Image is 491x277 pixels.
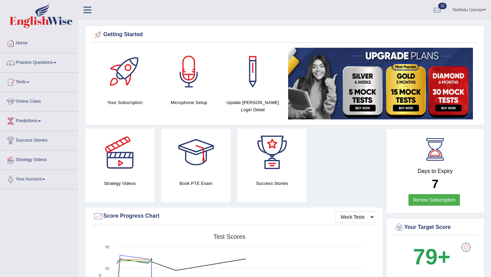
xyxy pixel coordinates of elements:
[0,170,78,187] a: Your Account
[0,131,78,148] a: Success Stories
[105,266,109,271] text: 60
[237,180,307,187] h4: Success Stories
[0,34,78,51] a: Home
[93,30,476,40] div: Getting Started
[0,112,78,129] a: Predictions
[96,99,153,106] h4: Your Subscription
[408,194,460,206] a: Renew Subscription
[0,53,78,70] a: Practice Questions
[288,48,473,119] img: small5.jpg
[394,168,477,174] h4: Days to Expiry
[432,177,438,190] b: 7
[413,244,450,269] b: 79+
[0,92,78,109] a: Online Class
[105,245,109,249] text: 90
[213,233,245,240] tspan: Test scores
[160,99,217,106] h4: Microphone Setup
[0,150,78,167] a: Strategy Videos
[93,211,375,221] div: Score Progress Chart
[438,3,447,9] span: 32
[161,180,230,187] h4: Book PTE Exam
[394,222,477,233] div: Your Target Score
[85,180,154,187] h4: Strategy Videos
[224,99,281,113] h4: Update [PERSON_NAME] Login Detail
[0,73,78,90] a: Tests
